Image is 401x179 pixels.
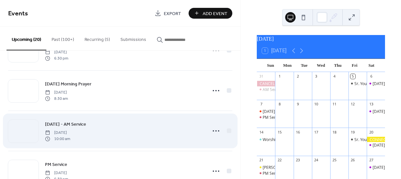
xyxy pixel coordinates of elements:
[296,59,313,72] div: Tue
[332,130,337,134] div: 18
[45,80,91,88] a: [DATE] Morning Prayer
[257,87,275,92] div: AM Service
[367,137,385,142] div: CONNECT UP
[369,130,374,134] div: 20
[259,158,264,163] div: 21
[45,161,67,168] a: PM Service
[296,74,301,79] div: 2
[7,27,46,50] button: Upcoming (20)
[45,130,70,136] span: [DATE]
[45,49,68,55] span: [DATE]
[296,130,301,134] div: 16
[45,90,68,96] span: [DATE]
[262,59,279,72] div: Sun
[46,27,79,50] button: Past (100+)
[354,81,370,86] div: Sr. Youth
[257,109,275,114] div: Family Day - AM Service
[150,8,186,19] a: Export
[367,142,385,148] div: Saturday Morning Prayer
[348,81,367,86] div: Sr. Youth
[329,59,346,72] div: Thu
[350,102,355,107] div: 12
[263,87,283,92] div: AM Service
[314,158,319,163] div: 24
[277,74,282,79] div: 1
[367,81,385,86] div: Saturday Morning Prayer
[45,170,68,176] span: [DATE]
[314,74,319,79] div: 3
[296,158,301,163] div: 23
[8,7,28,20] span: Events
[45,96,68,101] span: 8:30 am
[259,74,264,79] div: 31
[263,137,364,142] div: Worship Night with [PERSON_NAME] & [PERSON_NAME]
[45,120,86,128] a: [DATE] - AM Service
[363,59,380,72] div: Sat
[203,10,227,17] span: Add Event
[350,74,355,79] div: 5
[367,109,385,114] div: Saturday Morning Prayer
[277,130,282,134] div: 15
[350,158,355,163] div: 26
[314,130,319,134] div: 17
[332,158,337,163] div: 25
[296,102,301,107] div: 9
[189,8,232,19] button: Add Event
[354,137,370,142] div: Sr. Youth
[332,102,337,107] div: 11
[263,165,319,170] div: [PERSON_NAME] - AM SERVICE
[257,137,275,142] div: Worship Night with Nate & Jess
[257,170,275,176] div: PM Service
[45,55,68,61] span: 6:30 pm
[332,74,337,79] div: 4
[45,81,91,88] span: [DATE] Morning Prayer
[164,10,181,17] span: Export
[277,102,282,107] div: 8
[369,74,374,79] div: 6
[45,136,70,142] span: 10:00 am
[348,137,367,142] div: Sr. Youth
[263,109,299,114] div: [DATE] - AM Service
[346,59,363,72] div: Fri
[257,81,275,86] div: CANCELLED - PM Service
[259,102,264,107] div: 7
[257,165,275,170] div: Katie Luse - AM SERVICE
[115,27,151,50] button: Submissions
[314,102,319,107] div: 10
[350,130,355,134] div: 19
[257,35,385,43] div: [DATE]
[277,158,282,163] div: 22
[263,115,283,120] div: PM Service
[45,121,86,128] span: [DATE] - AM Service
[369,158,374,163] div: 27
[369,102,374,107] div: 13
[79,27,115,50] button: Recurring (5)
[259,130,264,134] div: 14
[313,59,330,72] div: Wed
[263,170,283,176] div: PM Service
[257,115,275,120] div: PM Service
[279,59,296,72] div: Mon
[367,165,385,170] div: Saturday Morning Prayer
[45,161,67,168] span: PM Service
